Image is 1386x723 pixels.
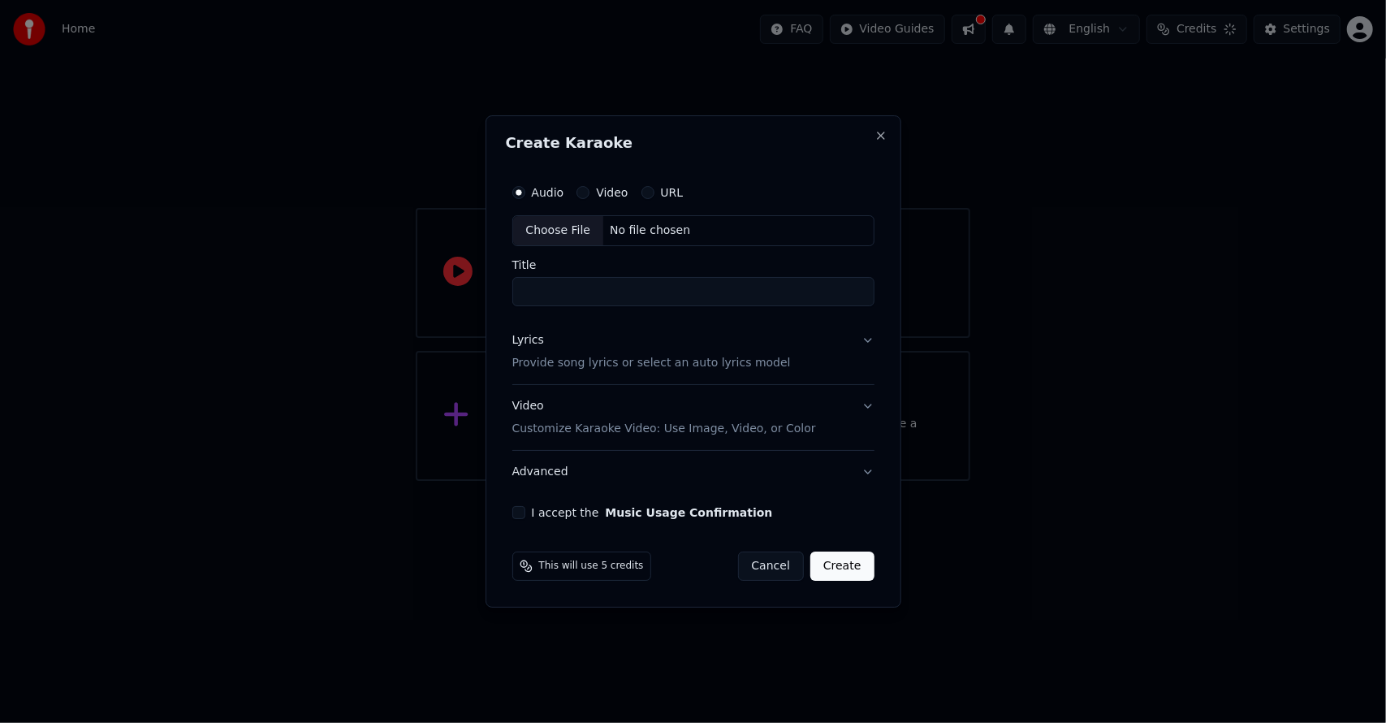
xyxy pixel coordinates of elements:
[512,451,874,493] button: Advanced
[512,355,791,371] p: Provide song lyrics or select an auto lyrics model
[513,216,604,245] div: Choose File
[506,136,881,150] h2: Create Karaoke
[532,187,564,198] label: Audio
[512,421,816,437] p: Customize Karaoke Video: Use Image, Video, or Color
[532,507,773,518] label: I accept the
[603,223,697,239] div: No file chosen
[596,187,628,198] label: Video
[605,507,772,518] button: I accept the
[512,259,874,271] label: Title
[661,187,684,198] label: URL
[512,319,874,384] button: LyricsProvide song lyrics or select an auto lyrics model
[738,552,804,581] button: Cancel
[539,560,644,573] span: This will use 5 credits
[512,332,544,349] div: Lyrics
[512,398,816,437] div: Video
[512,385,874,450] button: VideoCustomize Karaoke Video: Use Image, Video, or Color
[810,552,874,581] button: Create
